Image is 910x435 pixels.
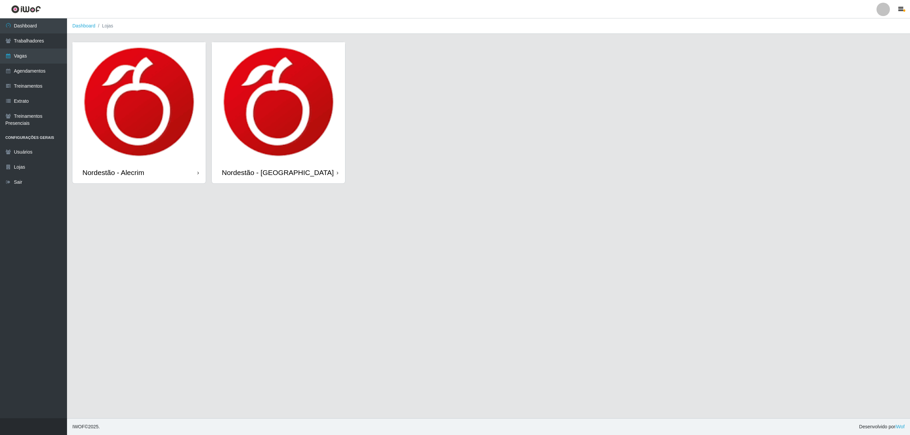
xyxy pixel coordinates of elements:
[212,42,345,183] a: Nordestão - [GEOGRAPHIC_DATA]
[895,424,905,429] a: iWof
[82,168,144,177] div: Nordestão - Alecrim
[72,424,85,429] span: IWOF
[95,22,113,29] li: Lojas
[67,18,910,34] nav: breadcrumb
[11,5,41,13] img: CoreUI Logo
[212,42,345,162] img: cardImg
[859,423,905,430] span: Desenvolvido por
[72,42,206,162] img: cardImg
[72,23,95,28] a: Dashboard
[72,42,206,183] a: Nordestão - Alecrim
[72,423,100,430] span: © 2025 .
[222,168,334,177] div: Nordestão - [GEOGRAPHIC_DATA]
